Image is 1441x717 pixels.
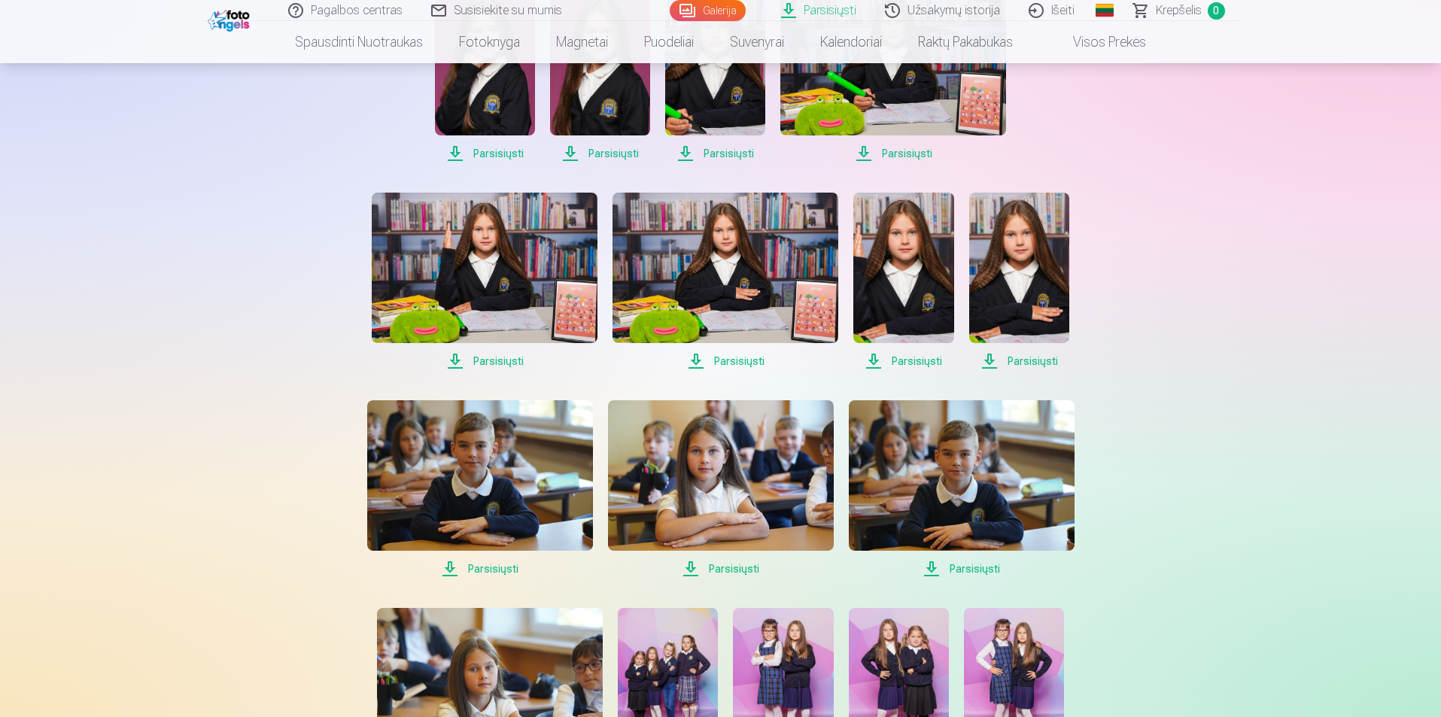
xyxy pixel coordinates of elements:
[969,352,1069,370] span: Parsisiųsti
[900,21,1031,63] a: Raktų pakabukas
[665,144,765,163] span: Parsisiųsti
[1031,21,1164,63] a: Visos prekės
[853,193,953,370] a: Parsisiųsti
[367,400,593,578] a: Parsisiųsti
[849,400,1075,578] a: Parsisiųsti
[853,352,953,370] span: Parsisiųsti
[435,144,535,163] span: Parsisiųsti
[441,21,538,63] a: Fotoknyga
[208,6,254,32] img: /fa2
[780,144,1006,163] span: Parsisiųsti
[372,193,597,370] a: Parsisiųsti
[613,193,838,370] a: Parsisiųsti
[372,352,597,370] span: Parsisiųsti
[613,352,838,370] span: Parsisiųsti
[277,21,441,63] a: Spausdinti nuotraukas
[550,144,650,163] span: Parsisiųsti
[969,193,1069,370] a: Parsisiųsti
[608,400,834,578] a: Parsisiųsti
[538,21,626,63] a: Magnetai
[608,560,834,578] span: Parsisiųsti
[1156,2,1202,20] span: Krepšelis
[802,21,900,63] a: Kalendoriai
[849,560,1075,578] span: Parsisiųsti
[1208,2,1225,20] span: 0
[712,21,802,63] a: Suvenyrai
[626,21,712,63] a: Puodeliai
[367,560,593,578] span: Parsisiųsti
